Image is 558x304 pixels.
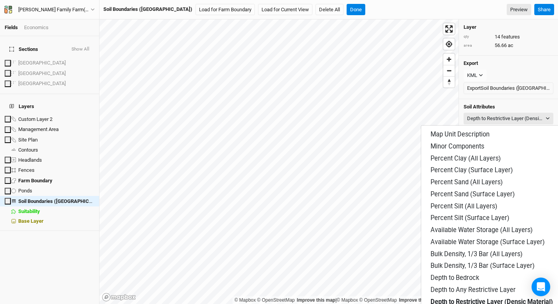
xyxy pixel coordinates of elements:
[9,45,38,53] span: Sections
[18,218,44,224] span: Base Layer
[18,198,107,204] span: Soil Boundaries ([GEOGRAPHIC_DATA])
[443,38,455,50] button: Find my location
[431,142,484,151] span: Minor Components
[234,296,457,304] div: |
[464,34,491,40] div: qty
[18,70,94,77] div: Middle Field
[399,297,438,303] a: Improve this map
[443,54,455,65] button: Zoom in
[18,208,40,214] span: Suitability
[18,208,94,215] div: Suitability
[431,154,501,163] span: Percent Clay (All Layers)
[459,99,558,213] div: (cm)
[18,167,35,173] span: Fences
[431,202,497,211] span: Percent Silt (All Layers)
[464,33,553,40] div: 14
[195,4,255,16] button: Load for Farm Boundary
[234,297,256,303] a: Mapbox
[443,23,455,35] button: Enter fullscreen
[5,24,18,30] a: Fields
[431,214,509,223] span: Percent Silt (Surface Layer)
[431,178,503,187] span: Percent Sand (All Layers)
[18,6,91,14] div: Rudolph Family Farm(old)
[316,4,344,16] button: Delete All
[18,188,32,194] span: Ponds
[18,6,91,14] div: [PERSON_NAME] Family Farm(old)
[18,126,59,132] span: Management Area
[18,167,94,173] div: Fences
[431,286,516,295] span: Depth to Any Restrictive Layer
[532,278,550,296] div: Open Intercom Messenger
[18,116,52,122] span: Custom Layer 2
[24,24,49,31] div: Economics
[507,4,531,16] a: Preview
[464,24,553,30] h4: Layer
[257,297,295,303] a: OpenStreetMap
[464,70,487,81] button: KML
[508,42,513,49] span: ac
[431,130,490,139] span: Map Unit Description
[431,166,513,175] span: Percent Clay (Surface Layer)
[464,43,491,49] div: area
[18,147,94,153] div: Contours
[18,218,94,224] div: Base Layer
[464,60,553,66] h4: Export
[18,157,94,163] div: Headlands
[18,137,38,143] span: Site Plan
[71,45,90,53] button: Show All
[18,137,94,143] div: Site Plan
[431,190,515,199] span: Percent Sand (Surface Layer)
[18,147,38,153] span: Contours
[431,238,545,247] span: Available Water Storage (Surface Layer)
[431,226,533,235] span: Available Water Storage (All Layers)
[464,82,553,94] button: ExportSoil Boundaries ([GEOGRAPHIC_DATA])
[467,72,477,79] div: KML
[431,262,535,271] span: Bulk Density, 1/3 Bar (Surface Layer)
[18,178,52,183] span: Farm Boundary
[464,42,553,49] div: 56.66
[464,104,553,110] h4: Soil Attributes
[18,60,66,66] span: [GEOGRAPHIC_DATA]
[18,126,94,133] div: Management Area
[103,6,192,13] div: Soil Boundaries (US)
[431,274,479,283] span: Depth to Bedrock
[18,70,66,76] span: [GEOGRAPHIC_DATA]
[534,4,554,16] button: Share
[18,157,42,163] span: Headlands
[467,115,544,122] div: Depth to Restrictive Layer (Densic Material)
[443,65,455,76] button: Zoom out
[431,250,523,259] span: Bulk Density, 1/3 Bar (All Layers)
[18,116,94,122] div: Custom Layer 2
[18,188,94,194] div: Ponds
[464,113,553,124] button: Depth to Restrictive Layer (Densic Material)
[347,4,365,16] button: Done
[18,60,94,66] div: Lower Field
[359,297,397,303] a: OpenStreetMap
[501,33,520,40] span: features
[258,4,312,16] button: Load for Current View
[99,19,459,304] canvas: Map
[4,5,95,14] button: [PERSON_NAME] Family Farm(old)
[337,297,358,303] a: Mapbox
[18,198,94,204] div: Soil Boundaries (US)
[443,76,455,87] button: Reset bearing to north
[5,99,94,114] h4: Layers
[18,178,94,184] div: Farm Boundary
[18,80,94,87] div: Upper Field
[102,293,136,302] a: Mapbox logo
[297,297,335,303] a: Improve this map
[18,80,66,86] span: [GEOGRAPHIC_DATA]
